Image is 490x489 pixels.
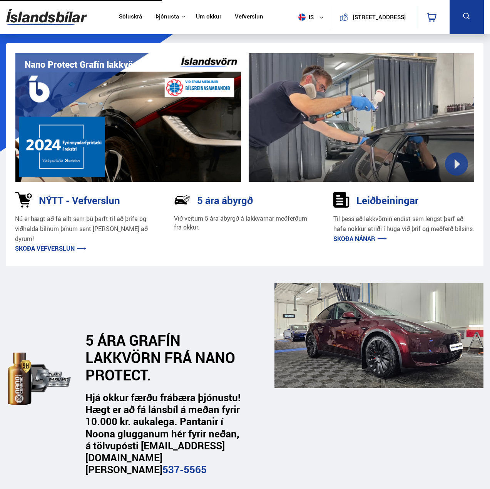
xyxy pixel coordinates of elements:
p: Nú er hægt að fá allt sem þú þarft til að þrífa og viðhalda bílnum þínum sent [PERSON_NAME] að dy... [15,214,156,244]
button: is [295,6,330,28]
a: Söluskrá [119,13,142,21]
img: _cQ-aqdHU9moQQvH.png [274,283,483,389]
h1: Nano Protect Grafín lakkvörn [25,59,142,70]
img: G0Ugv5HjCgRt.svg [6,5,87,30]
a: Skoða vefverslun [15,244,86,253]
h2: 5 ÁRA GRAFÍN LAKKVÖRN FRÁ NANO PROTECT. [85,332,239,383]
img: NP-R9RrMhXQFCiaa.svg [174,192,190,208]
h3: Leiðbeiningar [356,194,418,206]
p: Til þess að lakkvörnin endist sem lengst þarf að hafa nokkur atriði í huga við þrif og meðferð bí... [333,214,475,234]
img: svg+xml;base64,PHN2ZyB4bWxucz0iaHR0cDovL3d3dy53My5vcmcvMjAwMC9zdmciIHdpZHRoPSI1MTIiIGhlaWdodD0iNT... [298,13,306,21]
a: 537-5565 [162,462,207,476]
img: sDldwouBCQTERH5k.svg [333,192,350,208]
span: is [295,13,314,21]
img: dEaiphv7RL974N41.svg [8,344,74,413]
a: Um okkur [196,13,221,21]
a: [STREET_ADDRESS] [334,6,413,28]
button: Þjónusta [156,13,179,20]
img: vI42ee_Copy_of_H.png [15,53,241,182]
p: Við veitum 5 ára ábyrgð á lakkvarnar meðferðum frá okkur. [174,214,315,232]
a: Vefverslun [235,13,263,21]
h3: NÝTT - Vefverslun [39,194,120,206]
a: Skoða nánar [333,234,387,243]
img: 1kVRZhkadjUD8HsE.svg [15,192,32,208]
strong: Hjá okkur færðu frábæra þjónustu! Hægt er að fá lánsbíl á meðan fyrir 10.000 kr. aukalega. Pantan... [85,390,241,476]
button: [STREET_ADDRESS] [351,14,408,20]
h3: 5 ára ábyrgð [197,194,253,206]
